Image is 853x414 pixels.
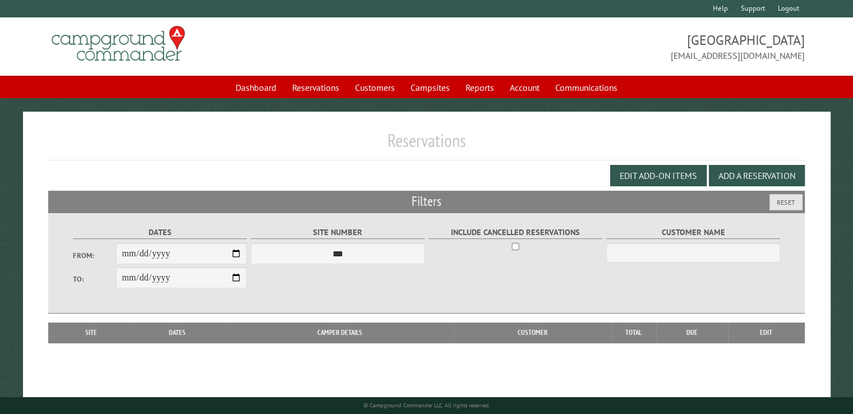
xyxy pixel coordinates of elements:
th: Due [656,323,728,343]
label: Include Cancelled Reservations [428,226,603,239]
label: To: [73,274,117,284]
th: Dates [128,323,226,343]
button: Reset [769,194,803,210]
img: Campground Commander [48,22,188,66]
a: Dashboard [229,77,283,98]
h1: Reservations [48,130,805,160]
th: Edit [728,323,805,343]
th: Camper Details [226,323,454,343]
label: From: [73,250,117,261]
a: Communications [548,77,624,98]
label: Site Number [251,226,425,239]
h2: Filters [48,191,805,212]
th: Total [611,323,656,343]
label: Dates [73,226,247,239]
th: Customer [454,323,611,343]
th: Site [54,323,128,343]
button: Add a Reservation [709,165,805,186]
a: Reservations [285,77,346,98]
a: Customers [348,77,402,98]
a: Reports [459,77,501,98]
label: Customer Name [606,226,781,239]
button: Edit Add-on Items [610,165,707,186]
a: Account [503,77,546,98]
span: [GEOGRAPHIC_DATA] [EMAIL_ADDRESS][DOMAIN_NAME] [427,31,805,62]
a: Campsites [404,77,457,98]
small: © Campground Commander LLC. All rights reserved. [363,402,490,409]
